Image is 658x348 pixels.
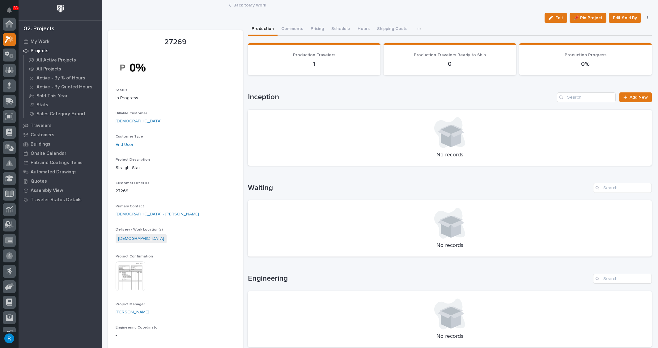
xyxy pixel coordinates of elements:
[116,188,236,194] p: 27269
[574,14,602,22] span: 📌 Pin Project
[116,181,149,185] span: Customer Order ID
[593,274,652,284] input: Search
[31,142,50,147] p: Buildings
[630,95,648,100] span: Add New
[36,57,76,63] p: All Active Projects
[555,15,563,21] span: Edit
[118,236,164,242] a: [DEMOGRAPHIC_DATA]
[24,65,102,73] a: All Projects
[116,309,149,316] a: [PERSON_NAME]
[24,91,102,100] a: Sold This Year
[354,23,373,36] button: Hours
[36,84,92,90] p: Active - By Quoted Hours
[116,326,159,329] span: Engineering Coordinator
[19,121,102,130] a: Travelers
[248,23,278,36] button: Production
[24,83,102,91] a: Active - By Quoted Hours
[116,95,236,101] p: In Progress
[31,197,82,203] p: Traveler Status Details
[116,158,150,162] span: Project Description
[116,303,145,306] span: Project Manager
[570,13,606,23] button: 📌 Pin Project
[19,158,102,167] a: Fab and Coatings Items
[36,102,48,108] p: Stats
[24,56,102,64] a: All Active Projects
[116,88,127,92] span: Status
[255,242,644,249] p: No records
[248,184,591,193] h1: Waiting
[24,109,102,118] a: Sales Category Export
[391,60,509,68] p: 0
[116,165,236,171] p: Straight Stair
[116,228,163,231] span: Delivery / Work Location(s)
[116,135,143,138] span: Customer Type
[116,112,147,115] span: Billable Customer
[19,195,102,204] a: Traveler Status Details
[3,332,16,345] button: users-avatar
[116,211,199,218] a: [DEMOGRAPHIC_DATA] - [PERSON_NAME]
[293,53,335,57] span: Production Travelers
[31,160,83,166] p: Fab and Coatings Items
[14,6,18,10] p: 33
[19,130,102,139] a: Customers
[3,4,16,17] button: Notifications
[31,151,66,156] p: Onsite Calendar
[278,23,307,36] button: Comments
[19,149,102,158] a: Onsite Calendar
[31,39,49,45] p: My Work
[55,3,66,15] img: Workspace Logo
[36,93,68,99] p: Sold This Year
[373,23,411,36] button: Shipping Costs
[565,53,606,57] span: Production Progress
[24,100,102,109] a: Stats
[19,186,102,195] a: Assembly View
[609,13,641,23] button: Edit Sold By
[116,142,134,148] a: End User
[116,118,162,125] a: [DEMOGRAPHIC_DATA]
[31,48,49,54] p: Projects
[36,75,85,81] p: Active - By % of Hours
[8,7,16,17] div: Notifications33
[233,1,266,8] a: Back toMy Work
[19,167,102,176] a: Automated Drawings
[116,38,236,47] p: 27269
[545,13,567,23] button: Edit
[116,255,153,258] span: Project Confirmation
[19,46,102,55] a: Projects
[248,274,591,283] h1: Engineering
[255,60,373,68] p: 1
[116,205,144,208] span: Primary Contact
[248,93,554,102] h1: Inception
[328,23,354,36] button: Schedule
[116,332,236,339] p: -
[557,92,616,102] input: Search
[31,123,52,129] p: Travelers
[23,26,54,32] div: 02. Projects
[19,37,102,46] a: My Work
[255,333,644,340] p: No records
[31,132,54,138] p: Customers
[24,74,102,82] a: Active - By % of Hours
[527,60,644,68] p: 0%
[36,66,61,72] p: All Projects
[36,111,86,117] p: Sales Category Export
[255,152,644,159] p: No records
[414,53,486,57] span: Production Travelers Ready to Ship
[19,139,102,149] a: Buildings
[613,14,637,22] span: Edit Sold By
[31,169,77,175] p: Automated Drawings
[593,183,652,193] input: Search
[19,176,102,186] a: Quotes
[619,92,652,102] a: Add New
[31,188,63,193] p: Assembly View
[307,23,328,36] button: Pricing
[116,57,162,78] img: UmmOW7m2U-mavMD2fLSQUT8WwhKqXTAoMo6c53DwiYk
[31,179,47,184] p: Quotes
